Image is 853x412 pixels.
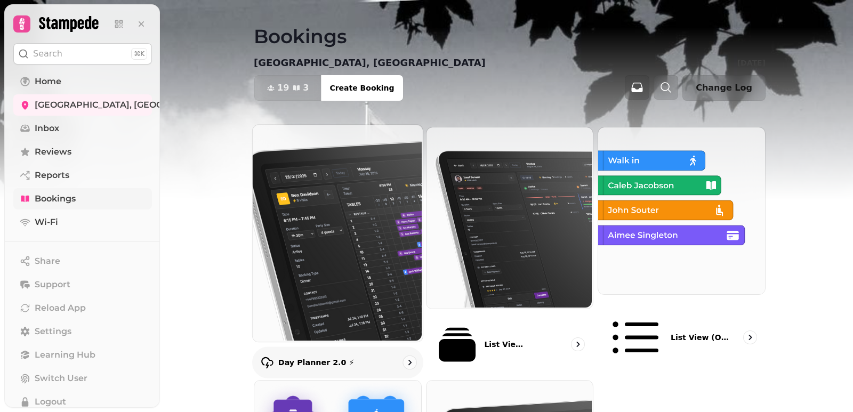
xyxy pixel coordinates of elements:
[484,339,528,350] p: List View 2.0 ⚡ (New)
[35,169,69,182] span: Reports
[35,372,87,385] span: Switch User
[13,297,152,319] button: Reload App
[13,141,152,163] a: Reviews
[131,48,147,60] div: ⌘K
[277,84,289,92] span: 19
[597,126,764,293] img: List view (Old - going soon)
[426,127,594,376] a: List View 2.0 ⚡ (New)List View 2.0 ⚡ (New)
[13,251,152,272] button: Share
[13,188,152,209] a: Bookings
[35,302,86,314] span: Reload App
[737,58,766,68] p: [DATE]
[671,332,729,343] p: List view (Old - going soon)
[35,75,61,88] span: Home
[35,255,60,268] span: Share
[13,165,152,186] a: Reports
[35,146,71,158] span: Reviews
[13,321,152,342] a: Settings
[252,124,422,341] img: Day Planner 2.0 ⚡
[13,43,152,64] button: Search⌘K
[33,47,62,60] p: Search
[404,357,415,368] svg: go to
[35,122,59,135] span: Inbox
[13,212,152,233] a: Wi-Fi
[13,368,152,389] button: Switch User
[35,278,70,291] span: Support
[321,75,403,101] button: Create Booking
[573,339,583,350] svg: go to
[303,84,309,92] span: 3
[696,84,752,92] span: Change Log
[278,357,355,368] p: Day Planner 2.0 ⚡
[13,71,152,92] a: Home
[35,349,95,361] span: Learning Hub
[745,332,755,343] svg: go to
[598,127,766,376] a: List view (Old - going soon)List view (Old - going soon)
[329,84,394,92] span: Create Booking
[35,216,58,229] span: Wi-Fi
[13,94,152,116] a: [GEOGRAPHIC_DATA], [GEOGRAPHIC_DATA]
[252,124,423,378] a: Day Planner 2.0 ⚡Day Planner 2.0 ⚡
[13,274,152,295] button: Support
[35,99,229,111] span: [GEOGRAPHIC_DATA], [GEOGRAPHIC_DATA]
[13,118,152,139] a: Inbox
[35,192,76,205] span: Bookings
[35,325,71,338] span: Settings
[254,55,486,70] p: [GEOGRAPHIC_DATA], [GEOGRAPHIC_DATA]
[35,395,66,408] span: Logout
[682,75,766,101] button: Change Log
[425,126,592,308] img: List View 2.0 ⚡ (New)
[13,344,152,366] a: Learning Hub
[254,75,321,101] button: 193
